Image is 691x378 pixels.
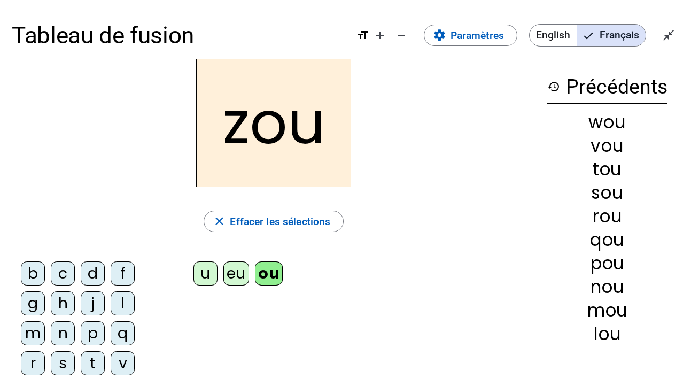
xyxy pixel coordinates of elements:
div: q [111,321,135,345]
div: sou [547,184,667,202]
div: j [81,291,105,315]
div: t [81,351,105,375]
div: r [21,351,45,375]
div: u [193,261,218,286]
button: Augmenter la taille de la police [369,25,391,46]
mat-icon: remove [395,29,408,42]
div: p [81,321,105,345]
button: Diminuer la taille de la police [391,25,412,46]
mat-button-toggle-group: Language selection [529,24,646,47]
button: Quitter le plein écran [658,25,679,46]
button: Paramètres [424,25,517,46]
div: eu [223,261,249,286]
div: nou [547,278,667,296]
div: qou [547,231,667,249]
span: Effacer les sélections [230,213,330,230]
div: vou [547,137,667,155]
div: n [51,321,75,345]
div: ou [255,261,283,286]
div: rou [547,207,667,225]
h1: Tableau de fusion [12,12,345,59]
div: h [51,291,75,315]
div: b [21,261,45,286]
div: m [21,321,45,345]
div: tou [547,160,667,178]
span: Français [577,25,646,46]
mat-icon: format_size [356,29,369,42]
span: Paramètres [451,27,504,44]
mat-icon: settings [433,29,446,42]
div: d [81,261,105,286]
div: s [51,351,75,375]
div: g [21,291,45,315]
div: lou [547,325,667,343]
div: l [111,291,135,315]
div: f [111,261,135,286]
mat-icon: close [213,215,226,228]
h2: zou [196,59,351,187]
div: c [51,261,75,286]
mat-icon: history [547,80,560,93]
span: English [530,25,577,46]
div: mou [547,302,667,319]
h3: Précédents [547,71,667,104]
div: pou [547,254,667,272]
button: Effacer les sélections [204,211,344,232]
mat-icon: close_fullscreen [662,29,675,42]
div: v [111,351,135,375]
div: wou [547,113,667,131]
mat-icon: add [374,29,386,42]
